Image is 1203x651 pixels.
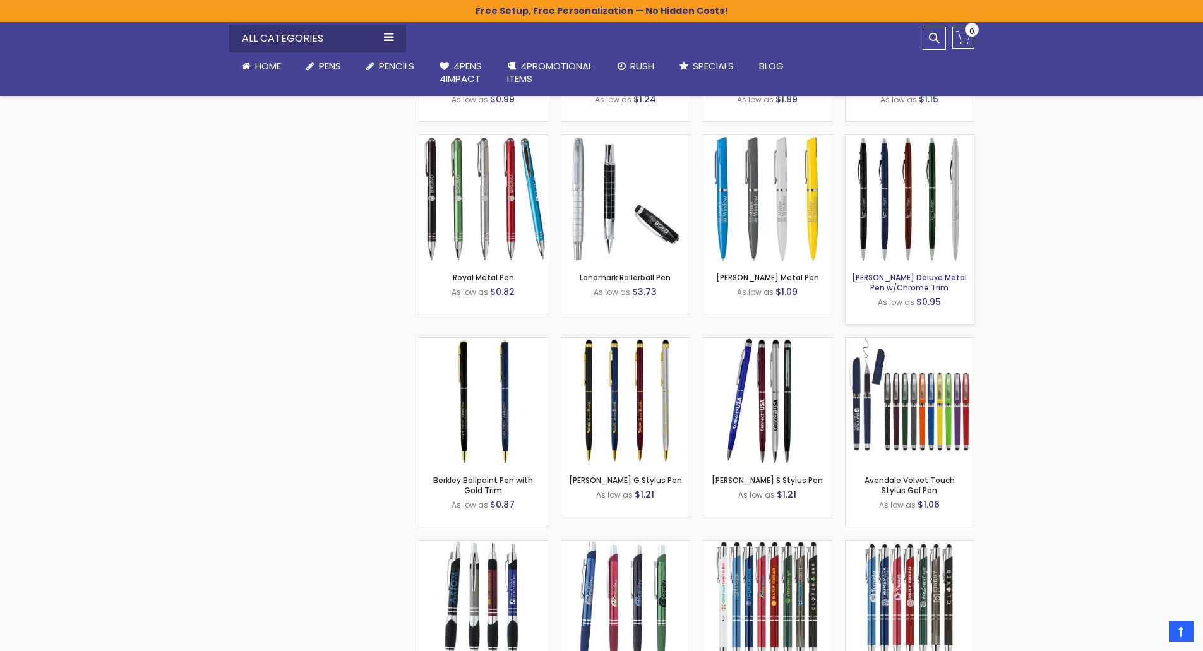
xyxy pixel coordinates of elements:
span: Home [255,59,281,73]
a: Pens [294,52,354,80]
a: Royal Metal Pen [453,272,514,283]
img: Landmark Rollerball Pen [561,135,690,263]
span: 0 [969,25,974,37]
a: Blog [746,52,796,80]
span: As low as [738,489,775,500]
a: Berkley Ballpoint Pen with Gold Trim [433,475,533,496]
span: $1.09 [775,285,798,298]
a: Home [229,52,294,80]
div: All Categories [229,25,406,52]
a: Rush [605,52,667,80]
a: [PERSON_NAME] G Stylus Pen [569,475,682,486]
span: As low as [737,94,774,105]
span: $1.21 [777,488,796,501]
img: Royal Metal Pen [419,135,548,263]
span: Pens [319,59,341,73]
a: Elva Grip Pen [561,540,690,551]
span: As low as [452,287,488,297]
span: $0.87 [490,498,515,511]
a: Tres-Chic with Stylus Metal Pen - LaserMax [846,540,974,551]
span: $1.24 [633,93,656,105]
span: As low as [452,94,488,105]
a: Bingham Metal Pen [703,134,832,145]
img: Berkley Ballpoint Pen with Gold Trim [419,338,548,466]
a: Royal Metal Pen [419,134,548,145]
span: Rush [630,59,654,73]
a: [PERSON_NAME] Deluxe Metal Pen w/Chrome Trim [852,272,967,293]
span: $0.99 [490,93,515,105]
span: As low as [878,297,914,308]
a: Robust Grip Pen [419,540,548,551]
span: $1.06 [918,498,940,511]
span: $0.82 [490,285,515,298]
span: $1.21 [635,488,654,501]
a: Avendale Velvet Touch Stylus Gel Pen [846,337,974,348]
span: As low as [880,94,917,105]
img: Bingham Metal Pen [703,135,832,263]
span: $0.95 [916,296,941,308]
a: [PERSON_NAME] S Stylus Pen [712,475,823,486]
span: As low as [595,94,631,105]
a: Specials [667,52,746,80]
span: As low as [452,499,488,510]
a: Landmark Rollerball Pen [580,272,671,283]
a: [PERSON_NAME] Metal Pen [716,272,819,283]
img: Avendale Velvet Touch Stylus Gel Pen [846,338,974,466]
span: 4Pens 4impact [440,59,482,85]
img: Meryl G Stylus Pen [561,338,690,466]
span: Specials [693,59,734,73]
a: Avendale Velvet Touch Stylus Gel Pen [865,475,955,496]
img: Meryl S Stylus Pen [703,338,832,466]
a: 0 [952,27,974,49]
a: 4Pens4impact [427,52,494,93]
img: Cooper Deluxe Metal Pen w/Chrome Trim [846,135,974,263]
a: Top [1169,621,1194,642]
a: Tres Chic with Stylus Metal Pen - ColorJet [703,540,832,551]
a: Landmark Rollerball Pen [561,134,690,145]
a: Meryl S Stylus Pen [703,337,832,348]
a: Pencils [354,52,427,80]
a: Meryl G Stylus Pen [561,337,690,348]
span: 4PROMOTIONAL ITEMS [507,59,592,85]
span: $1.89 [775,93,798,105]
a: Berkley Ballpoint Pen with Gold Trim [419,337,548,348]
span: $1.15 [919,93,938,105]
span: Blog [759,59,784,73]
span: As low as [879,499,916,510]
a: 4PROMOTIONALITEMS [494,52,605,93]
span: $3.73 [632,285,657,298]
span: As low as [594,287,630,297]
span: As low as [596,489,633,500]
a: Cooper Deluxe Metal Pen w/Chrome Trim [846,134,974,145]
span: As low as [737,287,774,297]
span: Pencils [379,59,414,73]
